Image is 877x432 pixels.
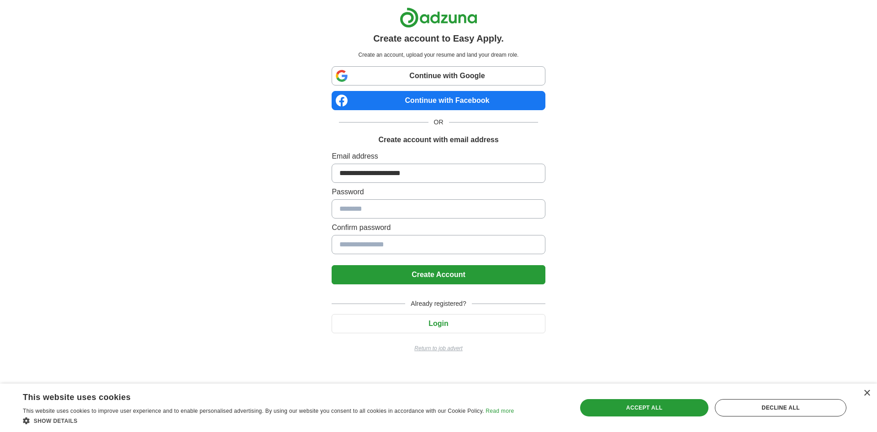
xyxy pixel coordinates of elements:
[332,314,545,333] button: Login
[332,222,545,233] label: Confirm password
[332,151,545,162] label: Email address
[715,399,846,416] div: Decline all
[332,66,545,85] a: Continue with Google
[400,7,477,28] img: Adzuna logo
[428,117,449,127] span: OR
[378,134,498,145] h1: Create account with email address
[486,408,514,414] a: Read more, opens a new window
[23,389,491,403] div: This website uses cookies
[332,344,545,352] a: Return to job advert
[23,408,484,414] span: This website uses cookies to improve user experience and to enable personalised advertising. By u...
[333,51,543,59] p: Create an account, upload your resume and land your dream role.
[332,187,545,197] label: Password
[863,390,870,397] div: Close
[332,320,545,327] a: Login
[34,418,78,424] span: Show details
[332,91,545,110] a: Continue with Facebook
[373,32,504,45] h1: Create account to Easy Apply.
[580,399,709,416] div: Accept all
[332,265,545,284] button: Create Account
[405,299,471,309] span: Already registered?
[23,416,514,425] div: Show details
